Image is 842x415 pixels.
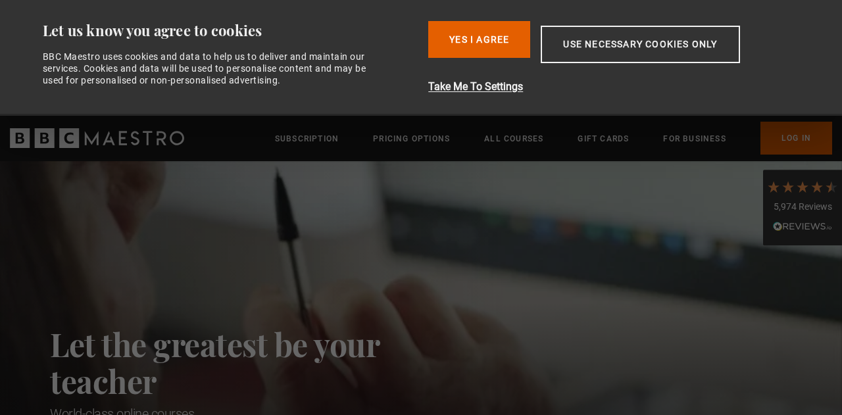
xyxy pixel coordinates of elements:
[766,180,839,194] div: 4.7 Stars
[541,26,739,63] button: Use necessary cookies only
[766,220,839,235] div: Read All Reviews
[428,79,809,95] button: Take Me To Settings
[43,21,418,40] div: Let us know you agree to cookies
[763,170,842,246] div: 5,974 ReviewsRead All Reviews
[10,128,184,148] svg: BBC Maestro
[773,222,832,231] img: REVIEWS.io
[275,122,832,155] nav: Primary
[578,132,629,145] a: Gift Cards
[50,326,438,399] h2: Let the greatest be your teacher
[766,201,839,214] div: 5,974 Reviews
[275,132,339,145] a: Subscription
[43,51,381,87] div: BBC Maestro uses cookies and data to help us to deliver and maintain our services. Cookies and da...
[663,132,726,145] a: For business
[484,132,543,145] a: All Courses
[373,132,450,145] a: Pricing Options
[428,21,530,58] button: Yes I Agree
[760,122,832,155] a: Log In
